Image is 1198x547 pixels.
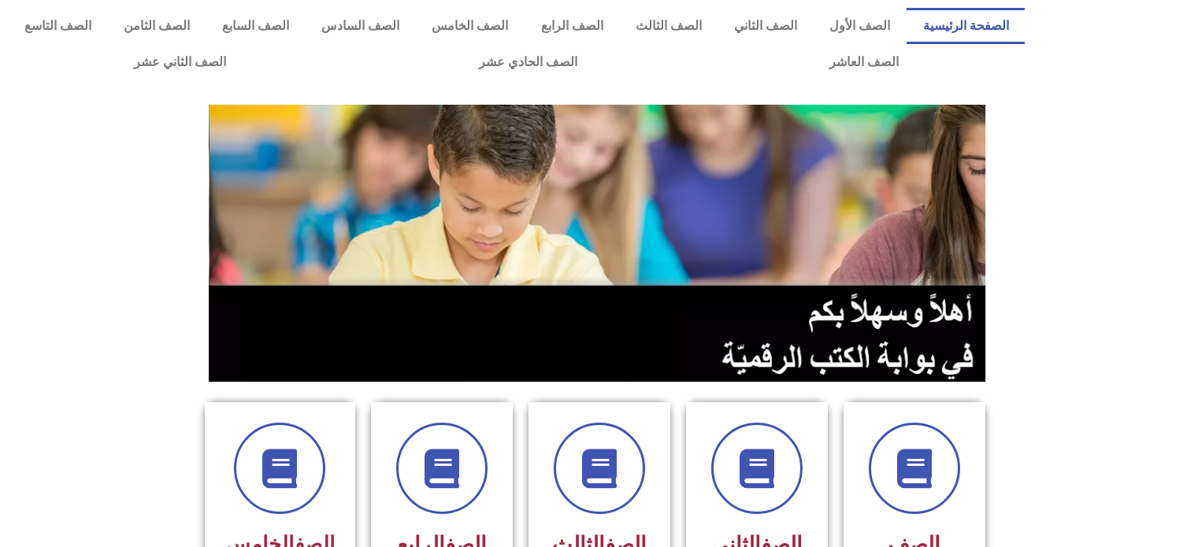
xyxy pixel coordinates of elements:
[206,8,305,44] a: الصف السابع
[718,8,813,44] a: الصف الثاني
[8,44,352,80] a: الصف الثاني عشر
[416,8,525,44] a: الصف الخامس
[525,8,619,44] a: الصف الرابع
[814,8,907,44] a: الصف الأول
[8,8,107,44] a: الصف التاسع
[703,44,1025,80] a: الصف العاشر
[619,8,718,44] a: الصف الثالث
[907,8,1025,44] a: الصفحة الرئيسية
[352,44,703,80] a: الصف الحادي عشر
[107,8,206,44] a: الصف الثامن
[306,8,416,44] a: الصف السادس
